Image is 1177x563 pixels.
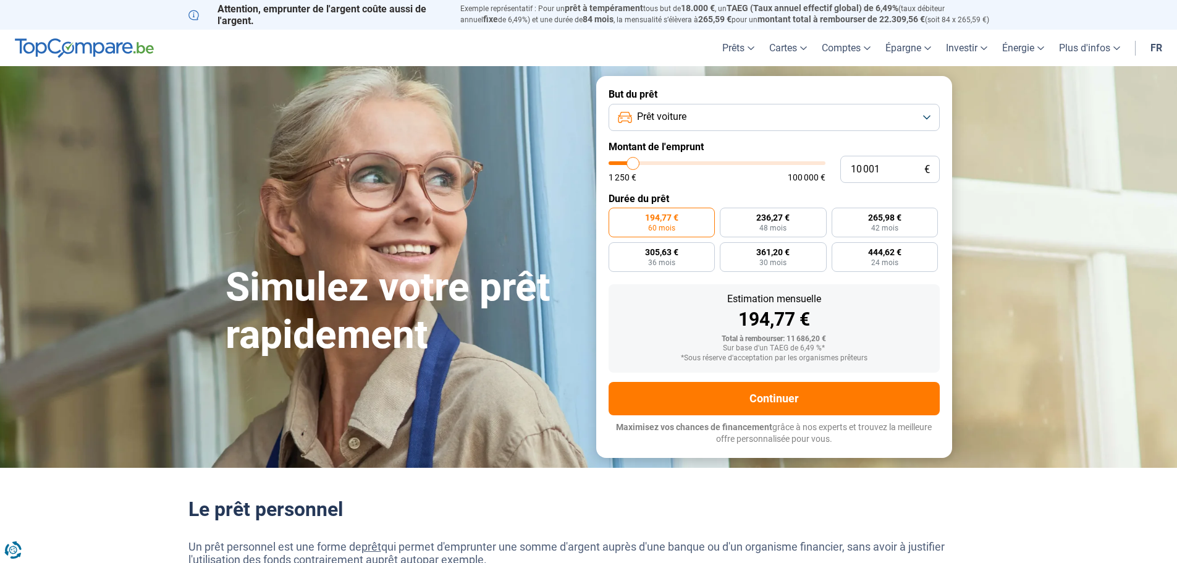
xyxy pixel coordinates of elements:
[756,213,790,222] span: 236,27 €
[618,344,930,353] div: Sur base d'un TAEG de 6,49 %*
[226,264,581,359] h1: Simulez votre prêt rapidement
[1052,30,1128,66] a: Plus d'infos
[924,164,930,175] span: €
[645,213,678,222] span: 194,77 €
[460,3,989,25] p: Exemple représentatif : Pour un tous but de , un (taux débiteur annuel de 6,49%) et une durée de ...
[618,310,930,329] div: 194,77 €
[939,30,995,66] a: Investir
[757,14,925,24] span: montant total à rembourser de 22.309,56 €
[648,259,675,266] span: 36 mois
[698,14,732,24] span: 265,59 €
[1143,30,1170,66] a: fr
[618,354,930,363] div: *Sous réserve d'acceptation par les organismes prêteurs
[645,248,678,256] span: 305,63 €
[871,259,898,266] span: 24 mois
[814,30,878,66] a: Comptes
[483,14,498,24] span: fixe
[616,422,772,432] span: Maximisez vos chances de financement
[609,104,940,131] button: Prêt voiture
[759,224,787,232] span: 48 mois
[609,382,940,415] button: Continuer
[648,224,675,232] span: 60 mois
[609,88,940,100] label: But du prêt
[681,3,715,13] span: 18.000 €
[756,248,790,256] span: 361,20 €
[637,110,686,124] span: Prêt voiture
[188,3,445,27] p: Attention, emprunter de l'argent coûte aussi de l'argent.
[868,248,901,256] span: 444,62 €
[609,141,940,153] label: Montant de l'emprunt
[995,30,1052,66] a: Énergie
[759,259,787,266] span: 30 mois
[788,173,825,182] span: 100 000 €
[583,14,614,24] span: 84 mois
[15,38,154,58] img: TopCompare
[868,213,901,222] span: 265,98 €
[609,173,636,182] span: 1 250 €
[609,193,940,205] label: Durée du prêt
[565,3,643,13] span: prêt à tempérament
[878,30,939,66] a: Épargne
[715,30,762,66] a: Prêts
[618,335,930,344] div: Total à rembourser: 11 686,20 €
[188,497,989,521] h2: Le prêt personnel
[361,540,381,553] a: prêt
[618,294,930,304] div: Estimation mensuelle
[762,30,814,66] a: Cartes
[609,421,940,446] p: grâce à nos experts et trouvez la meilleure offre personnalisée pour vous.
[871,224,898,232] span: 42 mois
[727,3,898,13] span: TAEG (Taux annuel effectif global) de 6,49%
